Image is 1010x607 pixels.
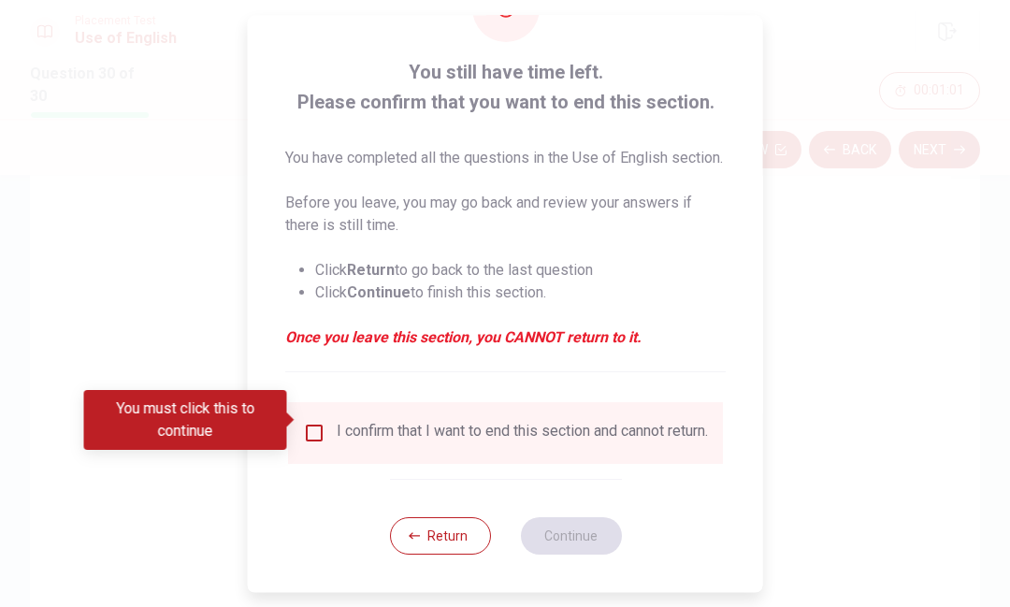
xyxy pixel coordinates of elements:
[315,259,726,282] li: Click to go back to the last question
[347,283,411,301] strong: Continue
[303,422,325,444] span: You must click this to continue
[389,517,490,555] button: Return
[520,517,621,555] button: Continue
[285,147,726,169] p: You have completed all the questions in the Use of English section.
[315,282,726,304] li: Click to finish this section.
[84,390,287,450] div: You must click this to continue
[285,326,726,349] em: Once you leave this section, you CANNOT return to it.
[337,422,708,444] div: I confirm that I want to end this section and cannot return.
[285,57,726,117] span: You still have time left. Please confirm that you want to end this section.
[347,261,395,279] strong: Return
[285,192,726,237] p: Before you leave, you may go back and review your answers if there is still time.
